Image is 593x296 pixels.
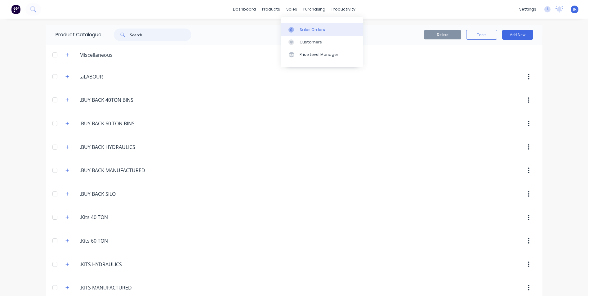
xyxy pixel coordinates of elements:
a: Customers [281,36,363,48]
input: Enter category name [80,120,153,127]
div: purchasing [300,5,328,14]
input: Enter category name [80,213,153,221]
div: Sales Orders [300,27,325,33]
div: sales [283,5,300,14]
div: Miscellaneous [74,51,118,59]
div: Price Level Manager [300,52,338,57]
div: Customers [300,39,322,45]
input: Enter category name [80,284,153,291]
div: productivity [328,5,359,14]
div: Product Catalogue [46,25,101,45]
span: JR [573,7,577,12]
a: Sales Orders [281,23,363,36]
a: dashboard [230,5,259,14]
button: Delete [424,30,461,39]
input: Enter category name [80,73,153,80]
input: Enter category name [80,261,153,268]
input: Enter category name [80,167,153,174]
button: Tools [466,30,497,40]
input: Search... [130,29,191,41]
a: Price Level Manager [281,48,363,61]
img: Factory [11,5,20,14]
input: Enter category name [80,237,153,244]
div: products [259,5,283,14]
button: Add New [502,30,533,40]
input: Enter category name [80,96,153,104]
div: settings [516,5,539,14]
input: Enter category name [80,143,153,151]
input: Enter category name [80,190,153,198]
